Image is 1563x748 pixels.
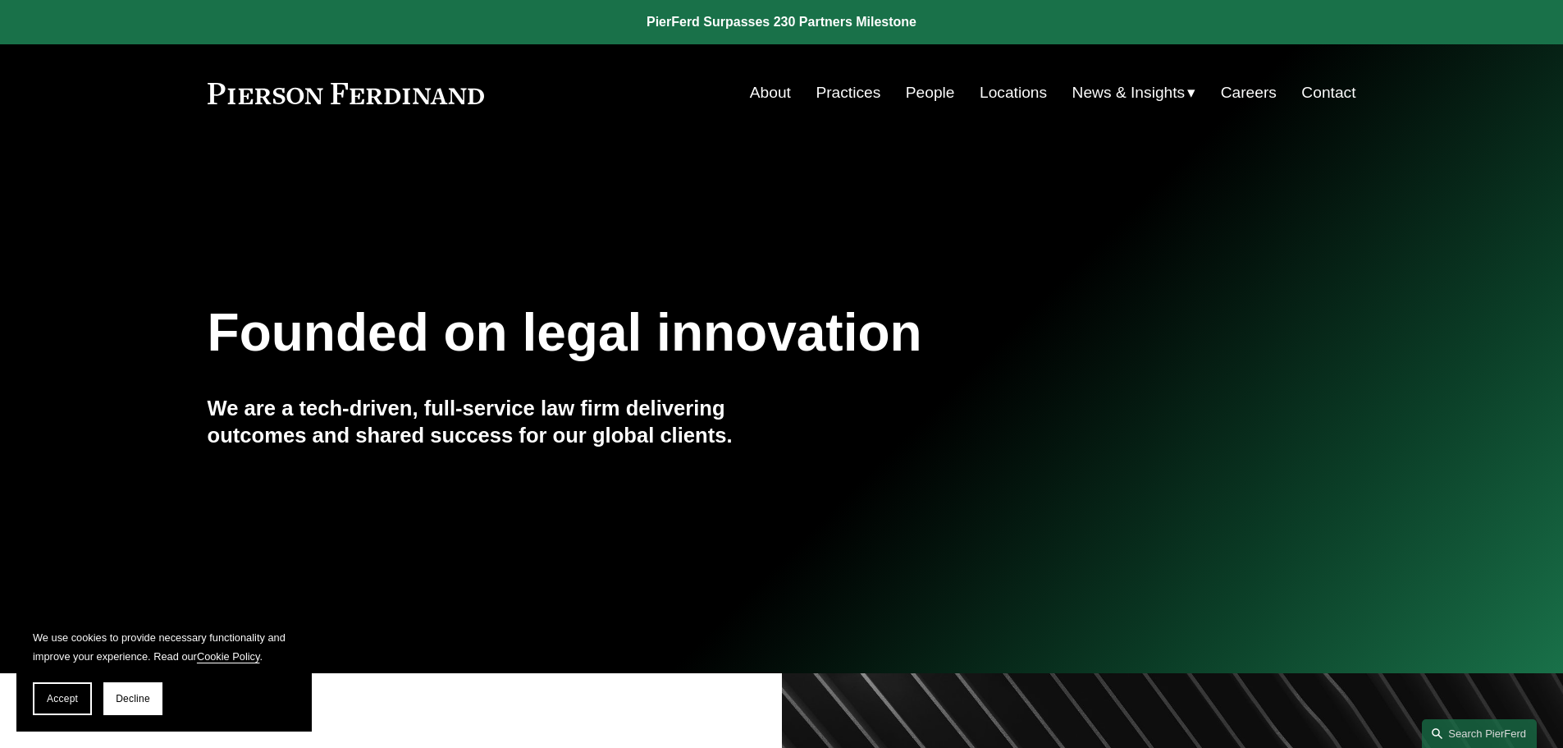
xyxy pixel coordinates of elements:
[16,612,312,732] section: Cookie banner
[750,77,791,108] a: About
[980,77,1047,108] a: Locations
[47,693,78,704] span: Accept
[33,628,295,666] p: We use cookies to provide necessary functionality and improve your experience. Read our .
[208,303,1165,363] h1: Founded on legal innovation
[1301,77,1355,108] a: Contact
[197,650,260,663] a: Cookie Policy
[906,77,955,108] a: People
[103,682,162,715] button: Decline
[1072,77,1196,108] a: folder dropdown
[116,693,150,704] span: Decline
[1221,77,1277,108] a: Careers
[33,682,92,715] button: Accept
[1422,719,1537,748] a: Search this site
[816,77,880,108] a: Practices
[208,395,782,448] h4: We are a tech-driven, full-service law firm delivering outcomes and shared success for our global...
[1072,79,1186,108] span: News & Insights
